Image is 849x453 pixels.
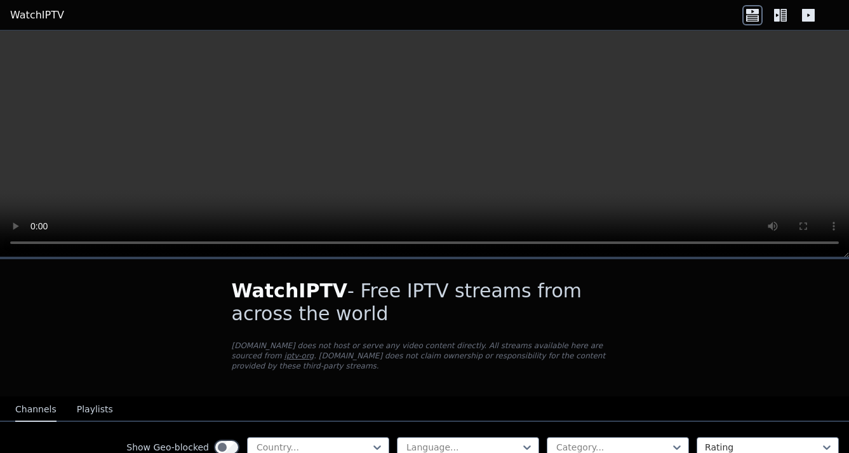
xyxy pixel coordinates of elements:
h1: - Free IPTV streams from across the world [232,280,618,325]
p: [DOMAIN_NAME] does not host or serve any video content directly. All streams available here are s... [232,341,618,371]
button: Playlists [77,398,113,422]
button: Channels [15,398,57,422]
a: WatchIPTV [10,8,64,23]
a: iptv-org [284,351,314,360]
span: WatchIPTV [232,280,348,302]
